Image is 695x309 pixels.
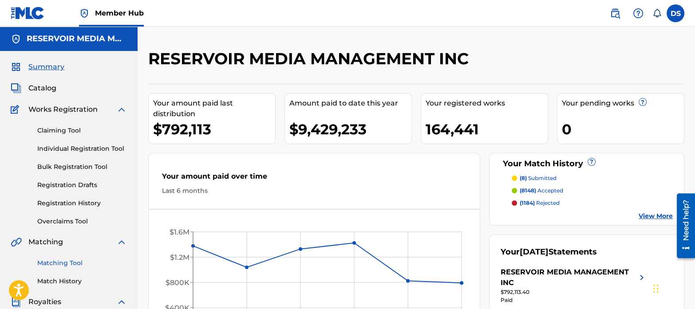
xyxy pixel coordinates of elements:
h2: RESERVOIR MEDIA MANAGEMENT INC [148,49,473,69]
span: [DATE] [520,247,549,257]
div: Your amount paid over time [162,171,466,186]
div: 164,441 [426,119,548,139]
tspan: $1.6M [170,228,190,236]
p: rejected [520,199,560,207]
div: Your pending works [562,98,684,109]
a: RESERVOIR MEDIA MANAGEMENT INCright chevron icon$792,113.40Paid [501,267,647,304]
img: MLC Logo [11,7,45,20]
a: CatalogCatalog [11,83,56,94]
h5: RESERVOIR MEDIA MANAGEMENT INC [27,34,127,44]
div: User Menu [667,4,684,22]
img: expand [116,237,127,247]
a: Public Search [606,4,624,22]
div: Notifications [652,9,661,18]
div: Paid [501,296,647,304]
p: accepted [520,187,563,195]
iframe: Resource Center [670,190,695,261]
a: View More [639,211,673,221]
span: ? [639,98,646,106]
a: Match History [37,277,127,286]
img: Royalties [11,297,21,307]
a: SummarySummary [11,62,64,72]
span: (1184) [520,199,535,206]
a: Individual Registration Tool [37,144,127,153]
img: right chevron icon [636,267,647,288]
a: (8) submitted [512,174,673,182]
a: Registration History [37,199,127,208]
div: Your Statements [501,246,597,258]
img: expand [116,104,127,115]
a: (8148) accepted [512,187,673,195]
div: Last 6 months [162,186,466,196]
span: ? [588,158,595,165]
a: Matching Tool [37,258,127,268]
div: Your amount paid last distribution [153,98,275,119]
img: Summary [11,62,21,72]
a: (1184) rejected [512,199,673,207]
a: Overclaims Tool [37,217,127,226]
a: Registration Drafts [37,180,127,190]
img: help [633,8,644,19]
span: Summary [28,62,64,72]
span: Catalog [28,83,56,94]
iframe: Chat Widget [651,266,695,309]
img: Catalog [11,83,21,94]
div: $792,113.40 [501,288,647,296]
img: Matching [11,237,22,247]
div: Your registered works [426,98,548,109]
span: Royalties [28,297,61,307]
img: search [610,8,620,19]
div: Amount paid to date this year [289,98,411,109]
tspan: $1.2M [170,253,190,262]
img: Top Rightsholder [79,8,90,19]
span: (8148) [520,187,536,194]
div: $9,429,233 [289,119,411,139]
div: Drag [653,275,659,302]
div: $792,113 [153,119,275,139]
img: expand [116,297,127,307]
img: Works Registration [11,104,22,115]
span: Matching [28,237,63,247]
span: Works Registration [28,104,98,115]
div: Help [629,4,647,22]
div: 0 [562,119,684,139]
tspan: $800K [166,278,190,287]
p: submitted [520,174,557,182]
span: (8) [520,175,527,181]
div: RESERVOIR MEDIA MANAGEMENT INC [501,267,636,288]
a: Claiming Tool [37,126,127,135]
img: Accounts [11,34,21,44]
span: Member Hub [95,8,144,18]
div: Your Match History [501,158,673,170]
a: Bulk Registration Tool [37,162,127,172]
